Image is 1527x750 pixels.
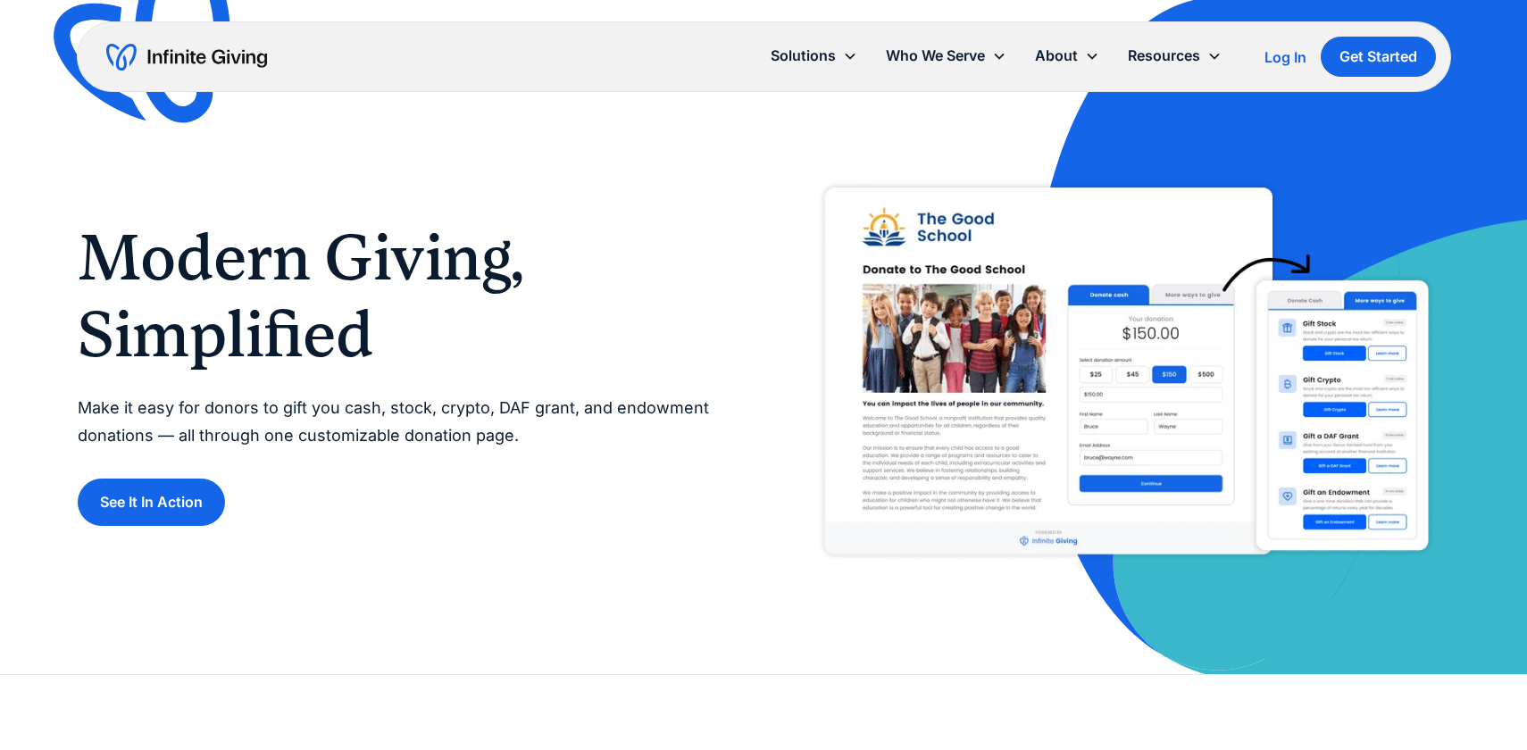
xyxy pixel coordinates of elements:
div: Log In [1264,50,1306,64]
a: Log In [1264,46,1306,68]
div: Resources [1114,37,1236,75]
div: About [1021,37,1114,75]
a: home [106,43,267,71]
div: Who We Serve [872,37,1021,75]
div: Solutions [756,37,872,75]
div: Who We Serve [886,44,985,68]
div: About [1035,44,1078,68]
div: Resources [1128,44,1200,68]
p: Make it easy for donors to gift you cash, stock, crypto, DAF grant, and endowment donations — all... [78,395,728,449]
a: Get Started [1321,37,1436,77]
h1: Modern Giving, Simplified [78,220,728,374]
a: See It In Action [78,479,225,526]
div: Solutions [771,44,836,68]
